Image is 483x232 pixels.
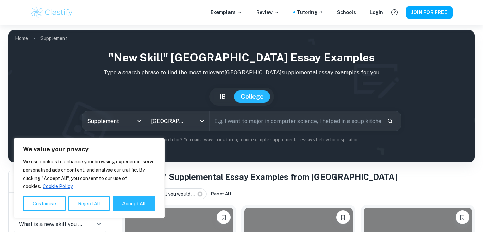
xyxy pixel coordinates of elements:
button: College [234,90,271,103]
input: E.g. I want to major in computer science, I helped in a soup kitchen, I want to join the debate t... [210,111,381,131]
button: Reject All [68,196,110,211]
a: Tutoring [297,9,323,16]
button: Please log in to bookmark exemplars [217,210,231,224]
button: Reset All [209,189,233,199]
a: Login [370,9,383,16]
a: Schools [337,9,356,16]
p: We use cookies to enhance your browsing experience, serve personalised ads or content, and analys... [23,158,155,191]
button: Open [197,116,207,126]
img: Clastify logo [30,5,74,19]
p: Review [256,9,280,16]
a: Cookie Policy [42,183,73,190]
button: Please log in to bookmark exemplars [456,210,469,224]
button: Accept All [113,196,155,211]
div: We value your privacy [14,138,165,218]
button: Please log in to bookmark exemplars [336,210,350,224]
h1: "New Skill" [GEOGRAPHIC_DATA] Essay Examples [14,49,469,66]
button: Search [384,115,396,127]
button: IB [213,90,233,103]
p: Supplement [40,35,67,42]
p: Not sure what to search for? You can always look through our example supplemental essays below fo... [14,136,469,143]
a: Home [15,34,28,43]
button: JOIN FOR FREE [406,6,453,19]
p: We value your privacy [23,145,155,154]
img: profile cover [8,30,475,162]
button: Open [94,219,104,229]
p: Exemplars [211,9,243,16]
button: Customise [23,196,66,211]
div: Supplement [82,111,146,131]
h1: "New Skill" Supplemental Essay Examples from [GEOGRAPHIC_DATA] [122,171,475,183]
p: Type a search phrase to find the most relevant [GEOGRAPHIC_DATA] supplemental essay examples for you [14,69,469,77]
button: Help and Feedback [389,7,400,18]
